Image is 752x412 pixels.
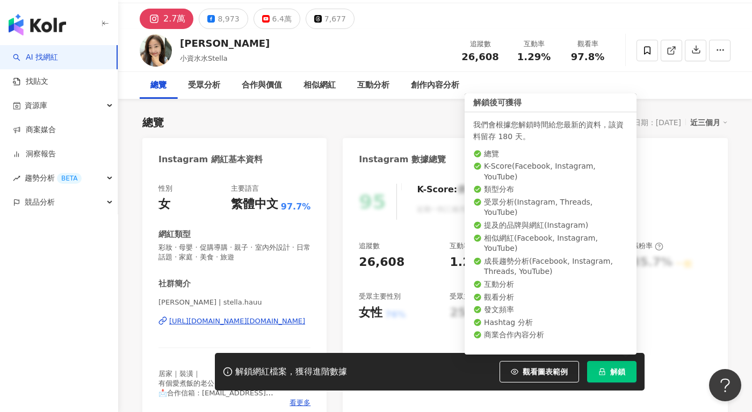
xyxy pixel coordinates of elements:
span: 趨勢分析 [25,166,82,190]
a: 商案媒合 [13,125,56,135]
div: 7,677 [324,11,346,26]
div: BETA [57,173,82,184]
div: 繁體中文 [231,196,278,213]
li: 類型分布 [473,184,628,195]
div: 互動率 [514,39,554,49]
div: 受眾分析 [188,79,220,92]
div: Instagram 網紅基本資料 [158,154,263,165]
div: K-Score : [417,184,485,196]
button: 6.4萬 [254,9,300,29]
span: 競品分析 [25,190,55,214]
img: logo [9,14,66,35]
li: 商業合作內容分析 [473,330,628,341]
a: 找貼文 [13,76,48,87]
div: 1.29% [450,254,490,271]
li: 提及的品牌與網紅 ( Instagram ) [473,220,628,231]
div: 總覽 [150,79,167,92]
li: Hashtag 分析 [473,317,628,328]
div: 最後更新日期：[DATE] [603,118,681,127]
div: 6.4萬 [272,11,292,26]
li: 受眾分析 ( Instagram, Threads, YouTube ) [473,197,628,218]
div: 互動分析 [357,79,389,92]
div: [URL][DOMAIN_NAME][DOMAIN_NAME] [169,316,305,326]
span: 1.29% [517,52,551,62]
span: rise [13,175,20,182]
div: 漲粉率 [632,241,663,251]
li: 互動分析 [473,279,628,290]
div: 2.7萬 [163,11,185,26]
div: 受眾主要性別 [359,292,401,301]
div: 26,608 [359,254,404,271]
div: 解鎖網紅檔案，獲得進階數據 [235,366,347,378]
a: [URL][DOMAIN_NAME][DOMAIN_NAME] [158,316,310,326]
button: 8,973 [199,9,248,29]
div: 近三個月 [690,115,728,129]
div: 合作與價值 [242,79,282,92]
div: 創作內容分析 [411,79,459,92]
div: [PERSON_NAME] [180,37,270,50]
li: 成長趨勢分析 ( Facebook, Instagram, Threads, YouTube ) [473,256,628,277]
span: 看更多 [290,398,310,408]
li: 相似網紅 ( Facebook, Instagram, YouTube ) [473,233,628,254]
span: 26,608 [461,51,498,62]
div: 女性 [359,305,382,321]
button: 解鎖 [587,361,637,382]
span: [PERSON_NAME] | stella.hauu [158,298,310,307]
span: 資源庫 [25,93,47,118]
li: 總覽 [473,149,628,160]
div: 解鎖後可獲得 [465,93,637,112]
button: 2.7萬 [140,9,193,29]
div: 觀看率 [567,39,608,49]
div: 受眾主要年齡 [450,292,491,301]
div: 追蹤數 [359,241,380,251]
div: 社群簡介 [158,278,191,290]
div: 女 [158,196,170,213]
li: 觀看分析 [473,292,628,303]
div: 性別 [158,184,172,193]
div: 追蹤數 [460,39,501,49]
div: 相似網紅 [303,79,336,92]
img: KOL Avatar [140,34,172,67]
li: K-Score ( Facebook, Instagram, YouTube ) [473,161,628,182]
div: 8,973 [218,11,239,26]
span: 彩妝 · 母嬰 · 促購導購 · 親子 · 室內外設計 · 日常話題 · 家庭 · 美食 · 旅遊 [158,243,310,262]
button: 觀看圖表範例 [500,361,579,382]
div: 網紅類型 [158,229,191,240]
span: 觀看圖表範例 [523,367,568,376]
span: 小資水水Stella [180,54,228,62]
a: 洞察報告 [13,149,56,160]
span: 97.7% [281,201,311,213]
span: lock [598,368,606,375]
div: Instagram 數據總覽 [359,154,446,165]
li: 發文頻率 [473,305,628,315]
div: 總覽 [142,115,164,130]
span: 97.8% [571,52,604,62]
span: 解鎖 [610,367,625,376]
a: searchAI 找網紅 [13,52,58,63]
div: 我們會根據您解鎖時間給您最新的資料，該資料留存 180 天。 [473,119,628,142]
div: 互動率 [450,241,481,251]
div: 主要語言 [231,184,259,193]
button: 7,677 [306,9,355,29]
